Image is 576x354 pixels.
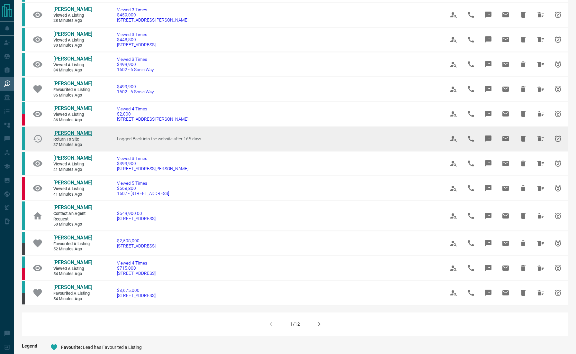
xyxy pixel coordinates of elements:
[446,236,461,251] span: View Profile
[53,130,92,137] a: [PERSON_NAME]
[117,84,154,94] a: $499,9001602 - 6 Sonic Way
[83,345,142,350] span: Lead has Favourited a Listing
[498,285,513,301] span: Email
[481,57,496,72] span: Message
[463,181,479,196] span: Call
[53,186,92,192] span: Viewed a Listing
[53,259,92,265] span: [PERSON_NAME]
[117,211,156,221] a: $649,900.00[STREET_ADDRESS]
[550,285,566,301] span: Snooze
[53,235,92,241] span: [PERSON_NAME]
[53,117,92,123] span: 36 minutes ago
[117,32,156,37] span: Viewed 3 Times
[53,56,92,62] a: [PERSON_NAME]
[533,236,548,251] span: Hide All from Aditya Sakariya
[53,271,92,277] span: 54 minutes ago
[53,284,92,291] a: [PERSON_NAME]
[22,268,25,280] div: property.ca
[498,7,513,23] span: Email
[53,31,92,38] a: [PERSON_NAME]
[22,78,25,101] div: condos.ca
[516,106,531,122] span: Hide
[463,260,479,276] span: Call
[22,281,25,293] div: condos.ca
[117,288,156,293] span: $3,675,000
[498,260,513,276] span: Email
[446,285,461,301] span: View Profile
[117,37,156,42] span: $448,800
[53,296,92,302] span: 54 minutes ago
[533,156,548,171] span: Hide All from Nicole Hyatt
[516,236,531,251] span: Hide
[117,32,156,47] a: Viewed 3 Times$448,800[STREET_ADDRESS]
[550,260,566,276] span: Snooze
[463,208,479,224] span: Call
[53,162,92,167] span: Viewed a Listing
[516,57,531,72] span: Hide
[117,89,154,94] span: 1602 - 6 Sonic Way
[53,38,92,43] span: Viewed a Listing
[117,166,188,171] span: [STREET_ADDRESS][PERSON_NAME]
[22,53,25,76] div: condos.ca
[53,80,92,87] a: [PERSON_NAME]
[533,57,548,72] span: Hide All from Aadil Mukhi
[463,7,479,23] span: Call
[53,105,92,111] span: [PERSON_NAME]
[53,43,92,48] span: 30 minutes ago
[53,259,92,266] a: [PERSON_NAME]
[53,211,92,222] span: Contact an Agent Request
[53,180,92,186] a: [PERSON_NAME]
[550,106,566,122] span: Snooze
[117,216,156,221] span: [STREET_ADDRESS]
[53,291,92,296] span: Favourited a Listing
[117,260,156,265] span: Viewed 4 Times
[53,204,92,211] a: [PERSON_NAME]
[481,260,496,276] span: Message
[498,131,513,146] span: Email
[481,208,496,224] span: Message
[53,222,92,227] span: 50 minutes ago
[498,106,513,122] span: Email
[516,181,531,196] span: Hide
[53,235,92,241] a: [PERSON_NAME]
[498,81,513,97] span: Email
[22,201,25,230] div: condos.ca
[53,13,92,18] span: Viewed a Listing
[481,32,496,47] span: Message
[117,161,188,166] span: $399,900
[516,285,531,301] span: Hide
[498,208,513,224] span: Email
[463,156,479,171] span: Call
[463,131,479,146] span: Call
[117,7,188,23] a: Viewed 3 Times$459,000[STREET_ADDRESS][PERSON_NAME]
[117,106,188,122] a: Viewed 4 Times$2,000[STREET_ADDRESS][PERSON_NAME]
[498,236,513,251] span: Email
[463,57,479,72] span: Call
[533,181,548,196] span: Hide All from Jingjun Sun
[117,181,169,186] span: Viewed 5 Times
[22,243,25,255] div: mrloft.ca
[446,57,461,72] span: View Profile
[53,155,92,162] a: [PERSON_NAME]
[53,6,92,13] a: [PERSON_NAME]
[516,81,531,97] span: Hide
[550,7,566,23] span: Snooze
[533,81,548,97] span: Hide All from Aadil Mukhi
[446,81,461,97] span: View Profile
[117,181,169,196] a: Viewed 5 Times$568,8001507 - [STREET_ADDRESS]
[550,208,566,224] span: Snooze
[481,131,496,146] span: Message
[117,111,188,116] span: $2,000
[117,17,188,23] span: [STREET_ADDRESS][PERSON_NAME]
[22,293,25,304] div: mrloft.ca
[22,232,25,243] div: condos.ca
[22,3,25,26] div: condos.ca
[463,106,479,122] span: Call
[53,87,92,93] span: Favourited a Listing
[516,7,531,23] span: Hide
[516,260,531,276] span: Hide
[22,28,25,51] div: condos.ca
[117,136,201,141] span: Logged Back into the website after 165 days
